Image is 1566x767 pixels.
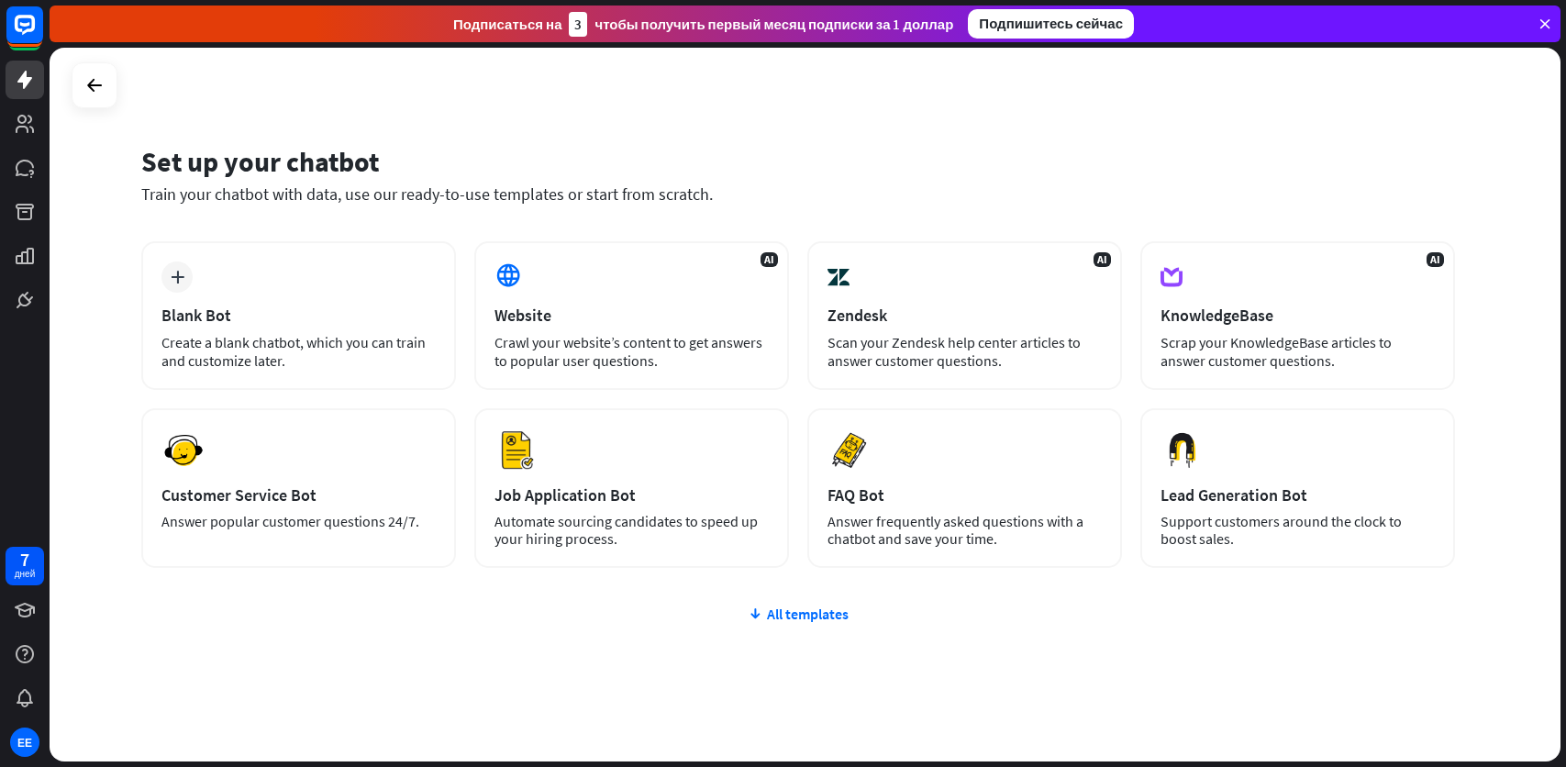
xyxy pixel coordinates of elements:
[979,15,1123,33] ya-tr-span: Подпишитесь сейчас
[20,551,29,568] div: 7
[594,16,953,33] ya-tr-span: чтобы получить первый месяц подписки за 1 доллар
[569,12,587,37] div: 3
[15,568,36,580] ya-tr-span: дней
[453,16,561,33] ya-tr-span: Подписаться на
[17,734,32,751] ya-tr-span: ЕЕ
[6,547,44,585] a: 7 дней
